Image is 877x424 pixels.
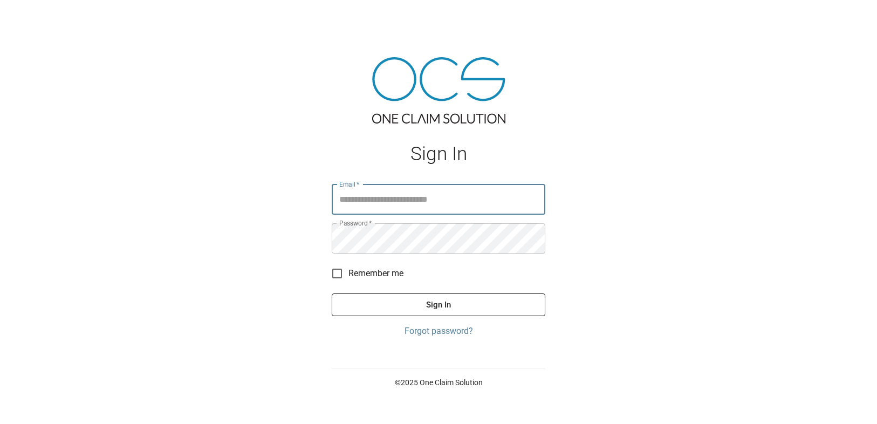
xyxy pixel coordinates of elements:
[332,293,545,316] button: Sign In
[332,325,545,338] a: Forgot password?
[13,6,56,28] img: ocs-logo-white-transparent.png
[332,377,545,388] p: © 2025 One Claim Solution
[339,218,372,228] label: Password
[332,143,545,165] h1: Sign In
[348,267,403,280] span: Remember me
[372,57,505,124] img: ocs-logo-tra.png
[339,180,360,189] label: Email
